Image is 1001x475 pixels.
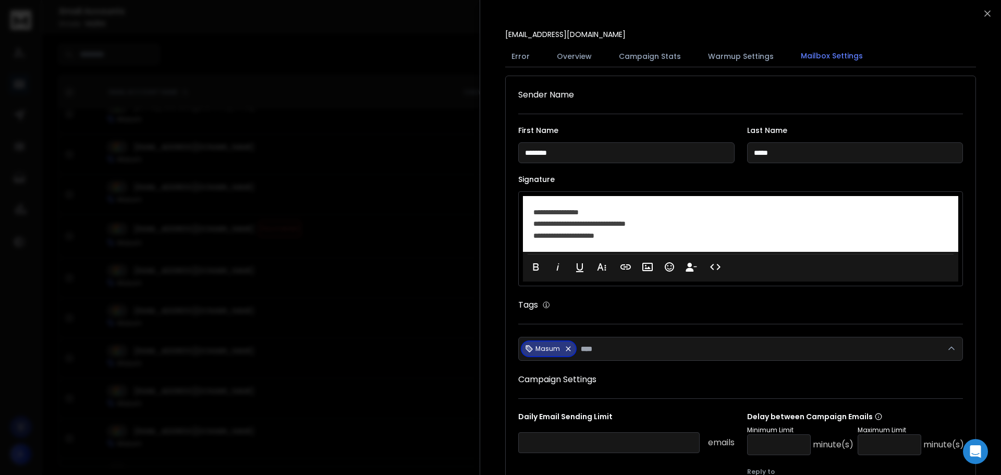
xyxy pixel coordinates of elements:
[526,257,546,277] button: Bold (Ctrl+B)
[548,257,568,277] button: Italic (Ctrl+I)
[592,257,612,277] button: More Text
[705,257,725,277] button: Code View
[518,176,963,183] label: Signature
[963,439,988,464] div: Open Intercom Messenger
[747,127,963,134] label: Last Name
[505,29,626,40] p: [EMAIL_ADDRESS][DOMAIN_NAME]
[638,257,657,277] button: Insert Image (Ctrl+P)
[518,411,735,426] p: Daily Email Sending Limit
[795,44,869,68] button: Mailbox Settings
[535,345,560,353] p: Masum
[708,436,735,449] p: emails
[616,257,636,277] button: Insert Link (Ctrl+K)
[660,257,679,277] button: Emoticons
[518,373,963,386] h1: Campaign Settings
[518,89,963,101] h1: Sender Name
[518,299,538,311] h1: Tags
[747,411,964,422] p: Delay between Campaign Emails
[747,426,853,434] p: Minimum Limit
[858,426,964,434] p: Maximum Limit
[505,45,536,68] button: Error
[551,45,598,68] button: Overview
[613,45,687,68] button: Campaign Stats
[702,45,780,68] button: Warmup Settings
[681,257,701,277] button: Insert Unsubscribe Link
[570,257,590,277] button: Underline (Ctrl+U)
[518,127,735,134] label: First Name
[923,439,964,451] p: minute(s)
[813,439,853,451] p: minute(s)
